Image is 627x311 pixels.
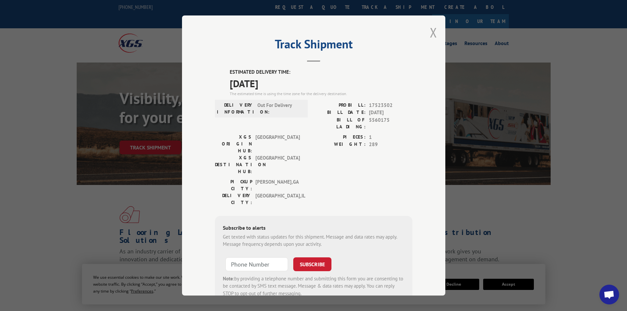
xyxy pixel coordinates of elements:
[215,154,252,175] label: XGS DESTINATION HUB:
[255,154,300,175] span: [GEOGRAPHIC_DATA]
[215,134,252,154] label: XGS ORIGIN HUB:
[230,68,412,76] label: ESTIMATED DELIVERY TIME:
[369,141,412,148] span: 289
[255,192,300,206] span: [GEOGRAPHIC_DATA] , IL
[215,178,252,192] label: PICKUP CITY:
[223,275,234,282] strong: Note:
[369,117,412,130] span: 5560175
[314,102,366,109] label: PROBILL:
[314,109,366,117] label: BILL DATE:
[223,224,405,233] div: Subscribe to alerts
[369,102,412,109] span: 17523502
[314,141,366,148] label: WEIGHT:
[257,102,302,116] span: Out For Delivery
[230,76,412,91] span: [DATE]
[369,134,412,141] span: 1
[314,117,366,130] label: BILL OF LADING:
[223,233,405,248] div: Get texted with status updates for this shipment. Message and data rates may apply. Message frequ...
[225,257,288,271] input: Phone Number
[599,285,619,304] div: Open chat
[369,109,412,117] span: [DATE]
[217,102,254,116] label: DELIVERY INFORMATION:
[430,24,437,41] button: Close modal
[230,91,412,97] div: The estimated time is using the time zone for the delivery destination.
[314,134,366,141] label: PIECES:
[293,257,331,271] button: SUBSCRIBE
[215,39,412,52] h2: Track Shipment
[255,134,300,154] span: [GEOGRAPHIC_DATA]
[223,275,405,298] div: by providing a telephone number and submitting this form you are consenting to be contacted by SM...
[255,178,300,192] span: [PERSON_NAME] , GA
[215,192,252,206] label: DELIVERY CITY:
